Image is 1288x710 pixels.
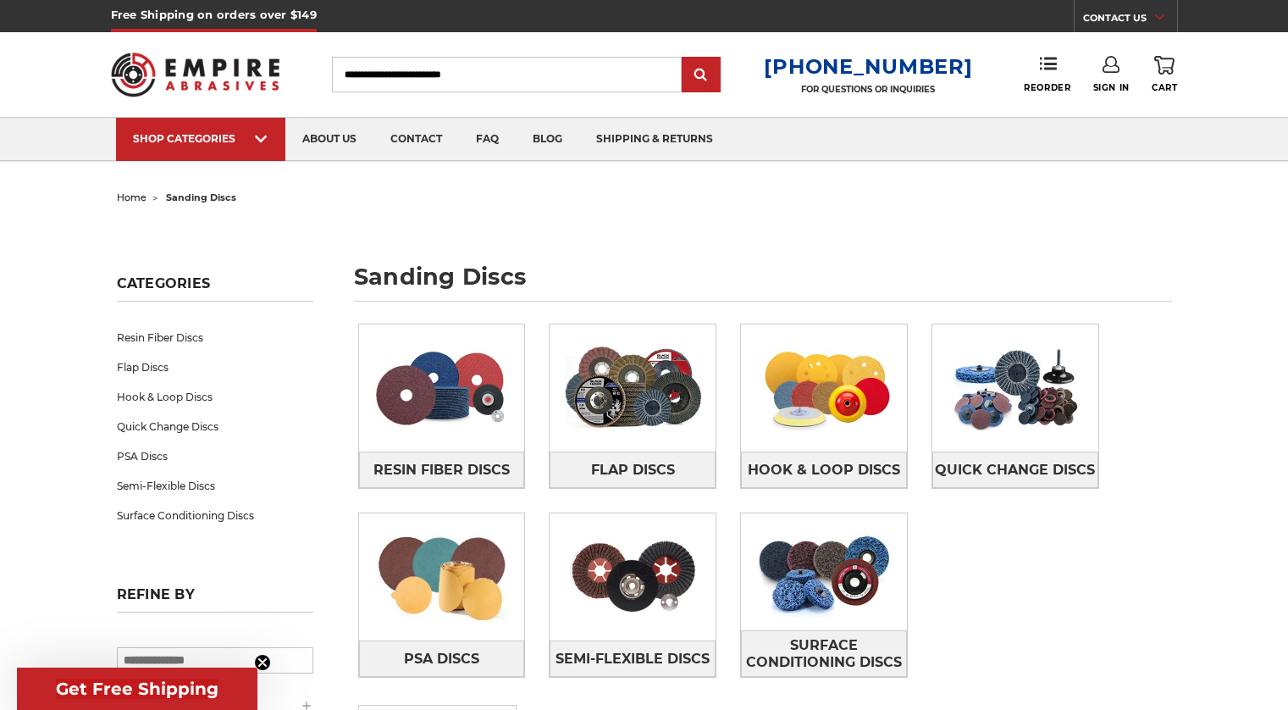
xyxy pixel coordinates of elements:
[373,118,459,161] a: contact
[684,58,718,92] input: Submit
[1093,82,1130,93] span: Sign In
[742,631,906,677] span: Surface Conditioning Discs
[117,275,313,302] h5: Categories
[359,519,525,635] img: PSA Discs
[550,452,716,488] a: Flap Discs
[935,456,1095,485] span: Quick Change Discs
[764,84,972,95] p: FOR QUESTIONS OR INQUIRIES
[741,630,907,677] a: Surface Conditioning Discs
[117,323,313,352] a: Resin Fiber Discs
[17,668,257,710] div: Get Free ShippingClose teaser
[166,191,236,203] span: sanding discs
[354,265,1172,302] h1: sanding discs
[285,118,373,161] a: about us
[373,456,510,485] span: Resin Fiber Discs
[117,352,313,382] a: Flap Discs
[741,452,907,488] a: Hook & Loop Discs
[117,586,313,613] h5: Refine by
[748,456,900,485] span: Hook & Loop Discs
[1083,8,1177,32] a: CONTACT US
[117,441,313,471] a: PSA Discs
[359,452,525,488] a: Resin Fiber Discs
[56,679,218,699] span: Get Free Shipping
[117,501,313,530] a: Surface Conditioning Discs
[1024,82,1070,93] span: Reorder
[591,456,675,485] span: Flap Discs
[579,118,730,161] a: shipping & returns
[932,330,1098,447] img: Quick Change Discs
[1024,56,1070,92] a: Reorder
[516,118,579,161] a: blog
[741,513,907,630] img: Surface Conditioning Discs
[556,645,710,674] span: Semi-Flexible Discs
[550,519,716,635] img: Semi-Flexible Discs
[117,412,313,441] a: Quick Change Discs
[359,330,525,447] img: Resin Fiber Discs
[1152,56,1177,93] a: Cart
[932,452,1098,488] a: Quick Change Discs
[404,645,479,674] span: PSA Discs
[111,42,280,108] img: Empire Abrasives
[117,382,313,412] a: Hook & Loop Discs
[117,191,146,203] a: home
[117,471,313,501] a: Semi-Flexible Discs
[741,330,907,447] img: Hook & Loop Discs
[459,118,516,161] a: faq
[254,654,271,671] button: Close teaser
[550,641,716,677] a: Semi-Flexible Discs
[764,54,972,79] a: [PHONE_NUMBER]
[550,330,716,447] img: Flap Discs
[359,641,525,677] a: PSA Discs
[1152,82,1177,93] span: Cart
[133,132,268,145] div: SHOP CATEGORIES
